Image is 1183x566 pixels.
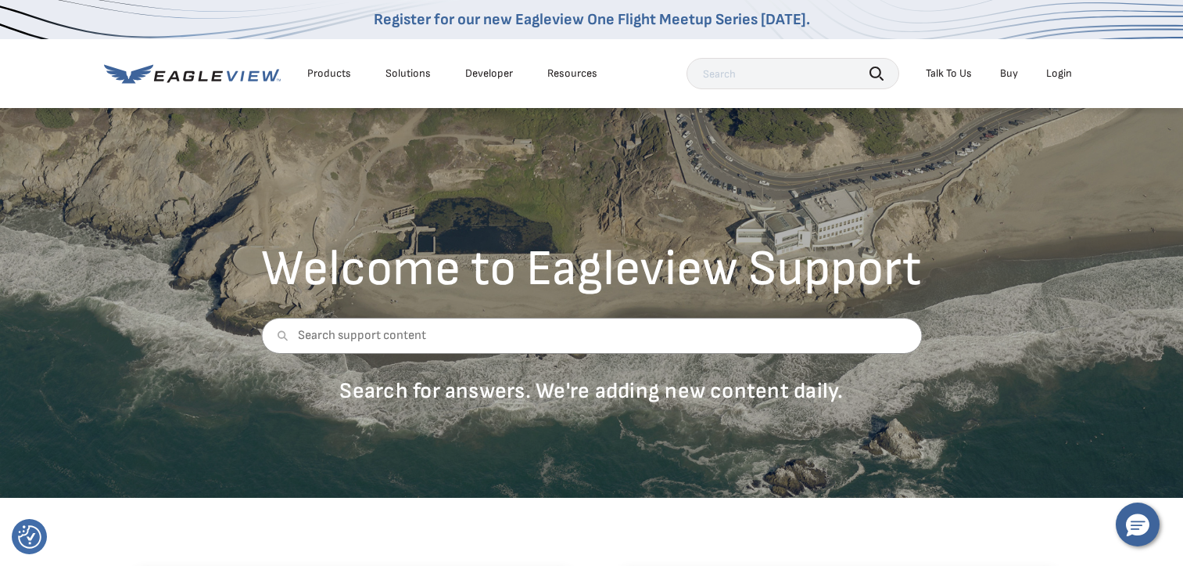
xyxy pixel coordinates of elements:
[261,377,922,405] p: Search for answers. We're adding new content daily.
[18,525,41,549] button: Consent Preferences
[261,318,922,354] input: Search support content
[686,58,899,89] input: Search
[1046,67,1072,81] div: Login
[1000,67,1018,81] a: Buy
[385,67,431,81] div: Solutions
[1116,503,1160,546] button: Hello, have a question? Let’s chat.
[307,67,351,81] div: Products
[18,525,41,549] img: Revisit consent button
[374,10,810,29] a: Register for our new Eagleview One Flight Meetup Series [DATE].
[261,244,922,294] h2: Welcome to Eagleview Support
[926,67,972,81] div: Talk To Us
[547,67,597,81] div: Resources
[465,67,513,81] a: Developer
